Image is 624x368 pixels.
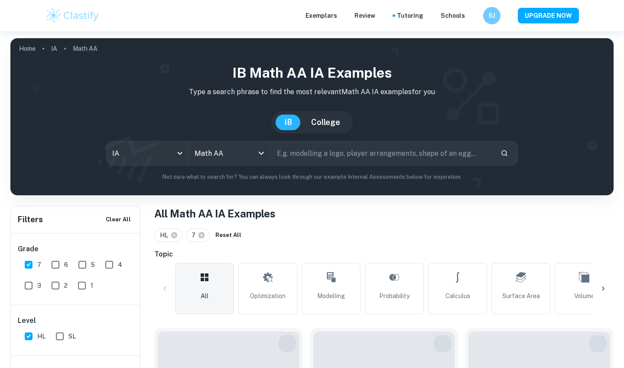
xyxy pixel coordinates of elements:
[154,228,182,242] div: HL
[445,291,470,301] span: Calculus
[271,141,494,165] input: E.g. modelling a logo, player arrangements, shape of an egg...
[317,291,345,301] span: Modelling
[154,206,614,221] h1: All Math AA IA Examples
[19,43,36,55] a: Home
[18,244,134,254] h6: Grade
[160,230,172,240] span: HL
[51,43,57,55] a: IA
[502,291,540,301] span: Surface Area
[17,173,607,181] p: Not sure what to search for? You can always look through our example Internal Assessments below f...
[106,141,188,165] div: IA
[487,11,497,20] h6: SJ
[91,260,95,269] span: 5
[73,44,97,53] p: Math AA
[104,213,133,226] button: Clear All
[354,11,375,20] p: Review
[305,11,337,20] p: Exemplars
[483,7,500,24] button: SJ
[397,11,423,20] a: Tutoring
[37,281,41,290] span: 3
[64,281,68,290] span: 2
[37,332,45,341] span: HL
[518,8,579,23] button: UPGRADE NOW
[37,260,41,269] span: 7
[302,115,349,130] button: College
[441,11,465,20] a: Schools
[472,13,476,18] button: Help and Feedback
[68,332,76,341] span: SL
[201,291,208,301] span: All
[64,260,68,269] span: 6
[17,62,607,83] h1: IB Math AA IA examples
[18,315,134,326] h6: Level
[154,249,614,260] h6: Topic
[18,214,43,226] h6: Filters
[213,229,244,242] button: Reset All
[118,260,122,269] span: 4
[574,291,595,301] span: Volume
[186,228,210,242] div: 7
[250,291,286,301] span: Optimization
[192,230,199,240] span: 7
[45,7,100,24] img: Clastify logo
[17,87,607,97] p: Type a search phrase to find the most relevant Math AA IA examples for you
[255,147,267,159] button: Open
[497,146,512,161] button: Search
[91,281,93,290] span: 1
[10,38,614,195] img: profile cover
[379,291,409,301] span: Probability
[276,115,301,130] button: IB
